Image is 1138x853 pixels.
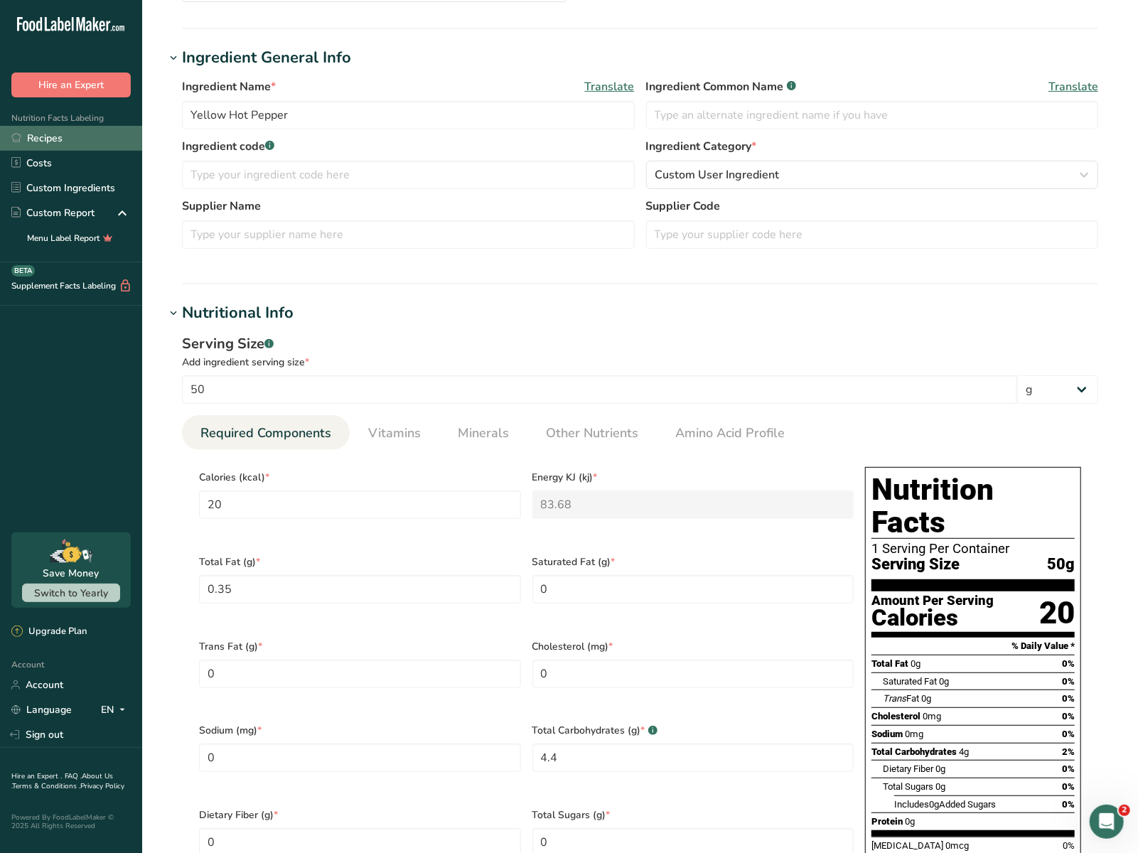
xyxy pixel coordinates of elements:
span: Required Components [200,424,331,443]
span: 0g [935,781,945,792]
label: Supplier Name [182,198,635,215]
input: Type your serving size here [182,375,1017,404]
span: 0% [1062,693,1075,704]
a: Terms & Conditions . [12,781,80,791]
div: 1 Serving Per Container [871,542,1075,556]
span: Minerals [458,424,509,443]
span: Cholesterol (mg) [532,639,854,654]
span: Dietary Fiber [883,763,933,774]
span: 0% [1062,658,1075,669]
span: Total Carbohydrates [871,746,957,757]
span: Other Nutrients [546,424,638,443]
span: Translate [585,78,635,95]
span: 0g [921,693,931,704]
span: 0% [1062,711,1075,721]
label: Supplier Code [646,198,1099,215]
iframe: Intercom live chat [1090,805,1124,839]
span: Includes Added Sugars [894,799,996,810]
h1: Nutrition Facts [871,473,1075,539]
span: 2 [1119,805,1130,816]
span: 0g [905,816,915,827]
div: 20 [1039,594,1075,632]
a: Language [11,697,72,722]
span: 0% [1062,781,1075,792]
span: Saturated Fat [883,676,937,687]
input: Type your ingredient code here [182,161,635,189]
span: Total Carbohydrates (g) [532,723,854,738]
span: Dietary Fiber (g) [199,808,521,822]
span: 0% [1063,840,1075,851]
span: Total Fat [871,658,908,669]
a: About Us . [11,771,113,791]
span: Total Sugars [883,781,933,792]
span: Vitamins [368,424,421,443]
i: Trans [883,693,906,704]
span: Fat [883,693,919,704]
span: Cholesterol [871,711,920,721]
span: Saturated Fat (g) [532,554,854,569]
a: Hire an Expert . [11,771,62,781]
button: Switch to Yearly [22,584,120,602]
span: 0% [1062,676,1075,687]
span: Switch to Yearly [34,586,108,600]
span: Sodium [871,729,903,739]
button: Custom User Ingredient [646,161,1099,189]
input: Type your supplier code here [646,220,1099,249]
a: FAQ . [65,771,82,781]
div: Add ingredient serving size [182,355,1098,370]
div: Custom Report [11,205,95,220]
span: Calories (kcal) [199,470,521,485]
span: Energy KJ (kj) [532,470,854,485]
span: Custom User Ingredient [655,166,780,183]
span: 0mg [923,711,941,721]
span: 2% [1062,746,1075,757]
div: EN [101,702,131,719]
label: Ingredient Category [646,138,1099,155]
span: 0% [1062,799,1075,810]
span: 50g [1047,556,1075,574]
div: Powered By FoodLabelMaker © 2025 All Rights Reserved [11,813,131,830]
span: Total Sugars (g) [532,808,854,822]
span: Ingredient Common Name [646,78,796,95]
span: 0g [929,799,939,810]
span: 4g [959,746,969,757]
span: Trans Fat (g) [199,639,521,654]
div: Ingredient General Info [182,46,351,70]
span: Ingredient Name [182,78,276,95]
span: Amino Acid Profile [675,424,785,443]
span: Protein [871,816,903,827]
div: Serving Size [182,333,1098,355]
div: Calories [871,608,994,628]
div: Nutritional Info [182,301,294,325]
span: 0g [939,676,949,687]
span: Sodium (mg) [199,723,521,738]
span: Translate [1048,78,1098,95]
a: Privacy Policy [80,781,124,791]
span: Serving Size [871,556,960,574]
span: 0% [1062,729,1075,739]
div: BETA [11,265,35,277]
span: 0% [1062,763,1075,774]
input: Type your supplier name here [182,220,635,249]
button: Hire an Expert [11,73,131,97]
span: Total Fat (g) [199,554,521,569]
span: 0g [935,763,945,774]
div: Save Money [43,566,100,581]
input: Type your ingredient name here [182,101,635,129]
input: Type an alternate ingredient name if you have [646,101,1099,129]
span: 0mcg [945,840,969,851]
div: Amount Per Serving [871,594,994,608]
div: Upgrade Plan [11,625,87,639]
span: [MEDICAL_DATA] [871,840,943,851]
span: 0g [911,658,920,669]
label: Ingredient code [182,138,635,155]
span: 0mg [905,729,923,739]
section: % Daily Value * [871,638,1075,655]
